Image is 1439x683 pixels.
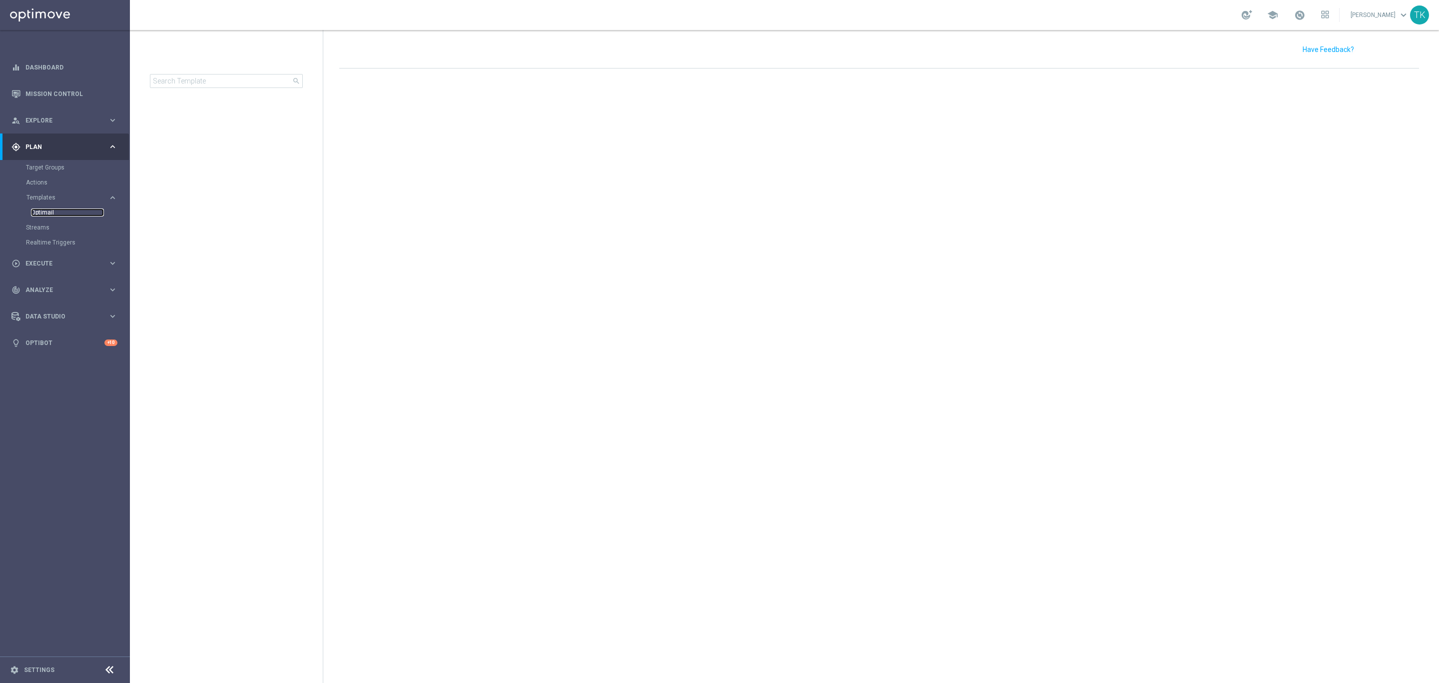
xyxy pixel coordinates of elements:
[26,160,129,175] div: Target Groups
[25,329,104,356] a: Optibot
[11,259,108,268] div: Execute
[1398,9,1409,20] span: keyboard_arrow_down
[1410,5,1429,24] div: TK
[26,175,129,190] div: Actions
[31,208,104,216] a: Optimail
[1350,7,1410,22] a: [PERSON_NAME]keyboard_arrow_down
[108,311,117,321] i: keyboard_arrow_right
[104,339,117,346] div: +10
[25,117,108,123] span: Explore
[11,259,118,267] button: play_circle_outline Execute keyboard_arrow_right
[11,54,117,80] div: Dashboard
[11,143,118,151] button: gps_fixed Plan keyboard_arrow_right
[11,312,118,320] button: Data Studio keyboard_arrow_right
[25,80,117,107] a: Mission Control
[26,238,104,246] a: Realtime Triggers
[25,54,117,80] a: Dashboard
[11,142,108,151] div: Plan
[11,116,118,124] button: person_search Explore keyboard_arrow_right
[108,193,117,202] i: keyboard_arrow_right
[11,285,108,294] div: Analyze
[11,90,118,98] button: Mission Control
[11,329,117,356] div: Optibot
[11,339,118,347] button: lightbulb Optibot +10
[10,665,19,674] i: settings
[25,144,108,150] span: Plan
[11,338,20,347] i: lightbulb
[11,80,117,107] div: Mission Control
[1267,9,1278,20] span: school
[26,190,129,220] div: Templates
[108,258,117,268] i: keyboard_arrow_right
[25,313,108,319] span: Data Studio
[31,205,129,220] div: Optimail
[11,259,20,268] i: play_circle_outline
[26,194,98,200] span: Templates
[11,142,20,151] i: gps_fixed
[26,223,104,231] a: Streams
[11,312,108,321] div: Data Studio
[11,286,118,294] button: track_changes Analyze keyboard_arrow_right
[11,63,20,72] i: equalizer
[26,193,118,201] button: Templates keyboard_arrow_right
[26,235,129,250] div: Realtime Triggers
[26,178,104,186] a: Actions
[1303,46,1354,53] input: Have Feedback?
[26,194,108,200] div: Templates
[108,285,117,294] i: keyboard_arrow_right
[25,287,108,293] span: Analyze
[108,142,117,151] i: keyboard_arrow_right
[26,163,104,171] a: Target Groups
[25,260,108,266] span: Execute
[24,667,54,673] a: Settings
[11,116,108,125] div: Explore
[292,77,300,85] span: search
[150,74,303,88] input: Search Template
[11,285,20,294] i: track_changes
[108,115,117,125] i: keyboard_arrow_right
[11,63,118,71] button: equalizer Dashboard
[11,116,20,125] i: person_search
[26,220,129,235] div: Streams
